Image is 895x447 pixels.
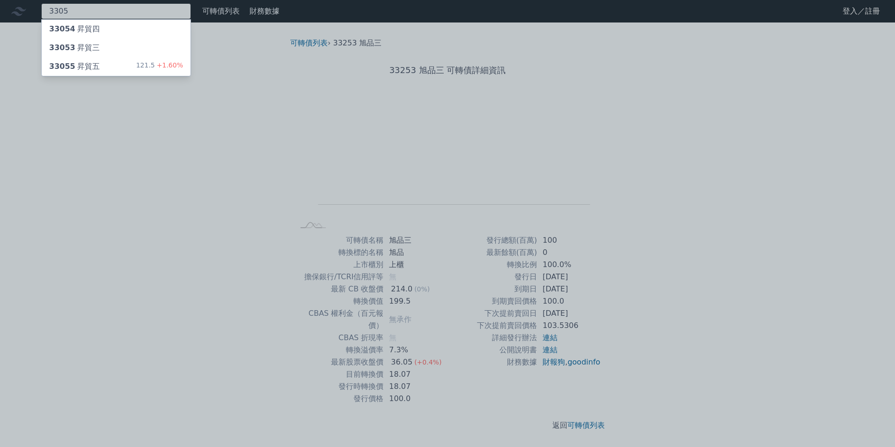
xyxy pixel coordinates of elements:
[49,43,75,52] span: 33053
[49,62,75,71] span: 33055
[155,61,183,69] span: +1.60%
[49,24,75,33] span: 33054
[42,20,191,38] a: 33054昇貿四
[848,402,895,447] iframe: Chat Widget
[42,38,191,57] a: 33053昇貿三
[42,57,191,76] a: 33055昇貿五 121.5+1.60%
[49,61,100,72] div: 昇貿五
[49,42,100,53] div: 昇貿三
[49,23,100,35] div: 昇貿四
[136,61,183,72] div: 121.5
[848,402,895,447] div: 聊天小工具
